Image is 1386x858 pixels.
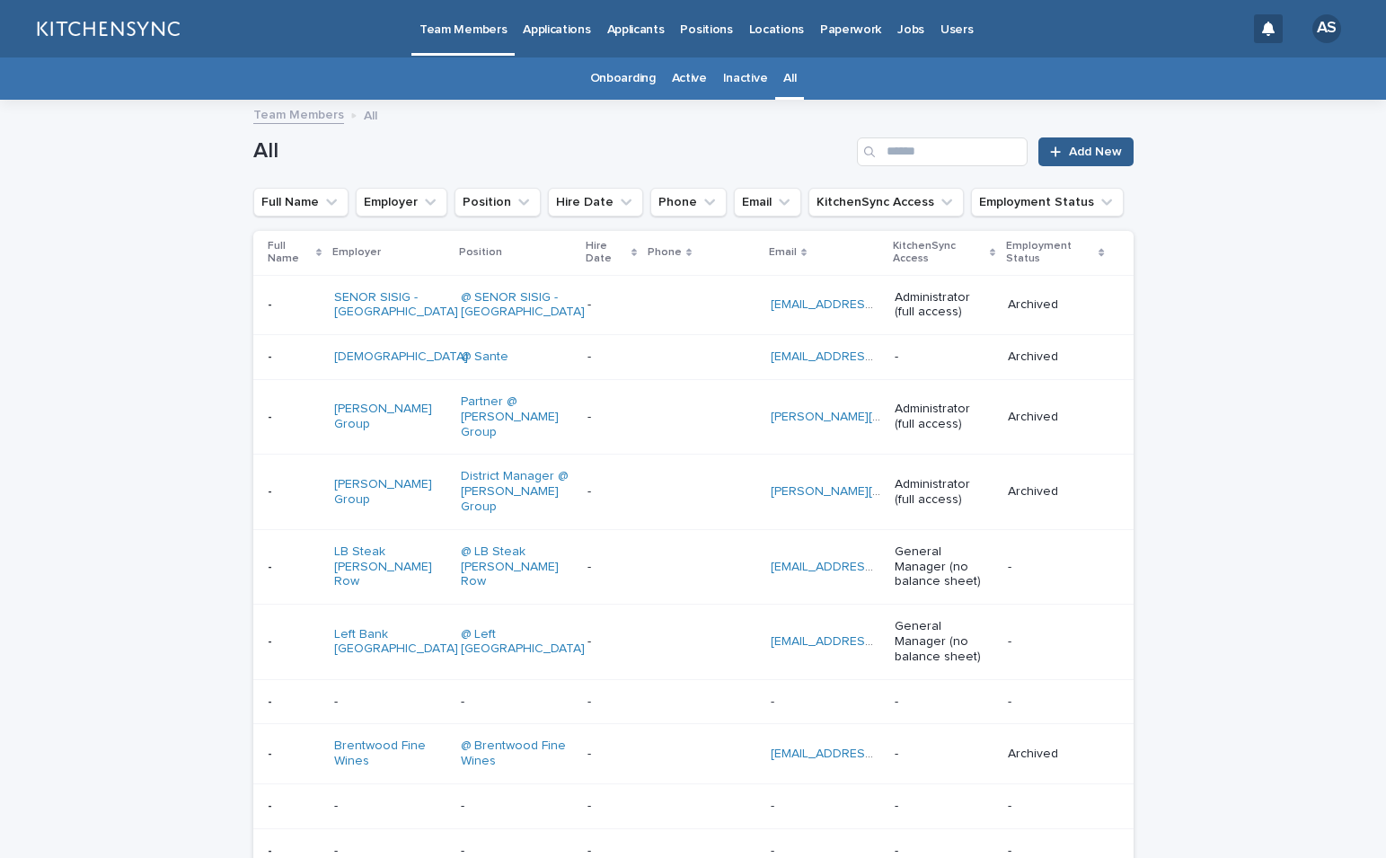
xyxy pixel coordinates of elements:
tr: -- LB Steak [PERSON_NAME] Row @ LB Steak [PERSON_NAME] Row - [EMAIL_ADDRESS][DOMAIN_NAME] General... [253,529,1134,604]
p: Full Name [268,236,312,270]
p: General Manager (no balance sheet) [895,619,993,664]
a: [PERSON_NAME] Group [334,477,446,508]
img: lGNCzQTxQVKGkIr0XjOy [36,11,180,47]
p: - [1008,560,1105,575]
p: - [268,294,276,313]
p: - [268,346,276,365]
a: [DEMOGRAPHIC_DATA] [334,349,468,365]
tr: -- Left Bank [GEOGRAPHIC_DATA] @ Left [GEOGRAPHIC_DATA] - [EMAIL_ADDRESS][DOMAIN_NAME] General Ma... [253,605,1134,679]
tr: -- [DEMOGRAPHIC_DATA] @ Sante - [EMAIL_ADDRESS][DOMAIN_NAME] -Archived [253,335,1134,380]
input: Search [857,137,1028,166]
p: - [461,694,573,710]
p: Administrator (full access) [895,290,993,321]
p: Employer [332,243,381,262]
p: - [268,481,276,500]
tr: -- [PERSON_NAME] Group Partner @ [PERSON_NAME] Group - [PERSON_NAME][EMAIL_ADDRESS][DOMAIN_NAME] ... [253,379,1134,454]
a: Brentwood Fine Wines [334,739,446,769]
p: - [895,747,993,762]
a: @ SENOR SISIG - [GEOGRAPHIC_DATA] [461,290,585,321]
a: Add New [1038,137,1133,166]
p: - [587,747,635,762]
p: Archived [1008,349,1105,365]
p: - [895,349,993,365]
p: All [364,104,377,124]
a: [PERSON_NAME][EMAIL_ADDRESS][DOMAIN_NAME] [771,411,1072,423]
a: All [783,57,796,100]
p: - [268,406,276,425]
a: Team Members [253,103,344,124]
a: @ LB Steak [PERSON_NAME] Row [461,544,573,589]
a: Partner @ [PERSON_NAME] Group [461,394,573,439]
p: - [1008,694,1105,710]
a: @ Left [GEOGRAPHIC_DATA] [461,627,585,658]
button: Email [734,188,801,217]
tr: -- Brentwood Fine Wines @ Brentwood Fine Wines - [EMAIL_ADDRESS][DOMAIN_NAME] -Archived [253,724,1134,784]
a: SENOR SISIG - [GEOGRAPHIC_DATA] [334,290,458,321]
p: - [334,799,446,814]
p: - [587,560,635,575]
a: Onboarding [590,57,656,100]
button: Hire Date [548,188,643,217]
p: Hire Date [586,236,627,270]
a: [EMAIL_ADDRESS][DOMAIN_NAME] [771,635,974,648]
p: KitchenSync Access [893,236,984,270]
a: [EMAIL_ADDRESS][DOMAIN_NAME] [771,298,974,311]
p: - [587,799,635,814]
p: Archived [1008,747,1105,762]
p: Archived [1008,484,1105,500]
a: Left Bank [GEOGRAPHIC_DATA] [334,627,458,658]
p: - [587,349,635,365]
p: - [587,694,635,710]
p: - [771,795,778,814]
p: - [771,691,778,710]
button: Position [455,188,541,217]
a: Active [672,57,707,100]
a: @ Brentwood Fine Wines [461,739,573,769]
button: Employer [356,188,447,217]
p: - [461,799,573,814]
a: [EMAIL_ADDRESS][DOMAIN_NAME] [771,561,974,573]
span: Add New [1069,146,1122,158]
p: - [895,694,993,710]
a: @ Sante [461,349,508,365]
a: [PERSON_NAME][EMAIL_ADDRESS][DOMAIN_NAME] [771,485,1072,498]
p: - [268,556,276,575]
tr: -- SENOR SISIG - [GEOGRAPHIC_DATA] @ SENOR SISIG - [GEOGRAPHIC_DATA] - [EMAIL_ADDRESS][DOMAIN_NAM... [253,275,1134,335]
p: - [1008,634,1105,650]
p: Position [459,243,502,262]
a: [EMAIL_ADDRESS][DOMAIN_NAME] [771,350,974,363]
p: - [1008,799,1105,814]
p: - [587,297,635,313]
button: KitchenSync Access [808,188,964,217]
p: - [268,795,276,814]
p: Phone [648,243,682,262]
p: - [268,691,276,710]
p: Employment Status [1006,236,1094,270]
tr: -- [PERSON_NAME] Group District Manager @ [PERSON_NAME] Group - [PERSON_NAME][EMAIL_ADDRESS][DOMA... [253,455,1134,529]
a: LB Steak [PERSON_NAME] Row [334,544,446,589]
button: Full Name [253,188,349,217]
tr: -- --- -- -- [253,783,1134,828]
div: AS [1312,14,1341,43]
p: - [587,634,635,650]
p: - [587,410,635,425]
button: Employment Status [971,188,1124,217]
p: - [268,631,276,650]
p: - [334,694,446,710]
a: [EMAIL_ADDRESS][DOMAIN_NAME] [771,747,974,760]
p: Archived [1008,297,1105,313]
p: - [268,743,276,762]
p: Email [769,243,797,262]
a: [PERSON_NAME] Group [334,402,446,432]
p: Administrator (full access) [895,402,993,432]
button: Phone [650,188,727,217]
h1: All [253,138,851,164]
p: Archived [1008,410,1105,425]
a: Inactive [723,57,768,100]
p: General Manager (no balance sheet) [895,544,993,589]
a: District Manager @ [PERSON_NAME] Group [461,469,573,514]
tr: -- --- -- -- [253,679,1134,724]
p: - [895,799,993,814]
p: - [587,484,635,500]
